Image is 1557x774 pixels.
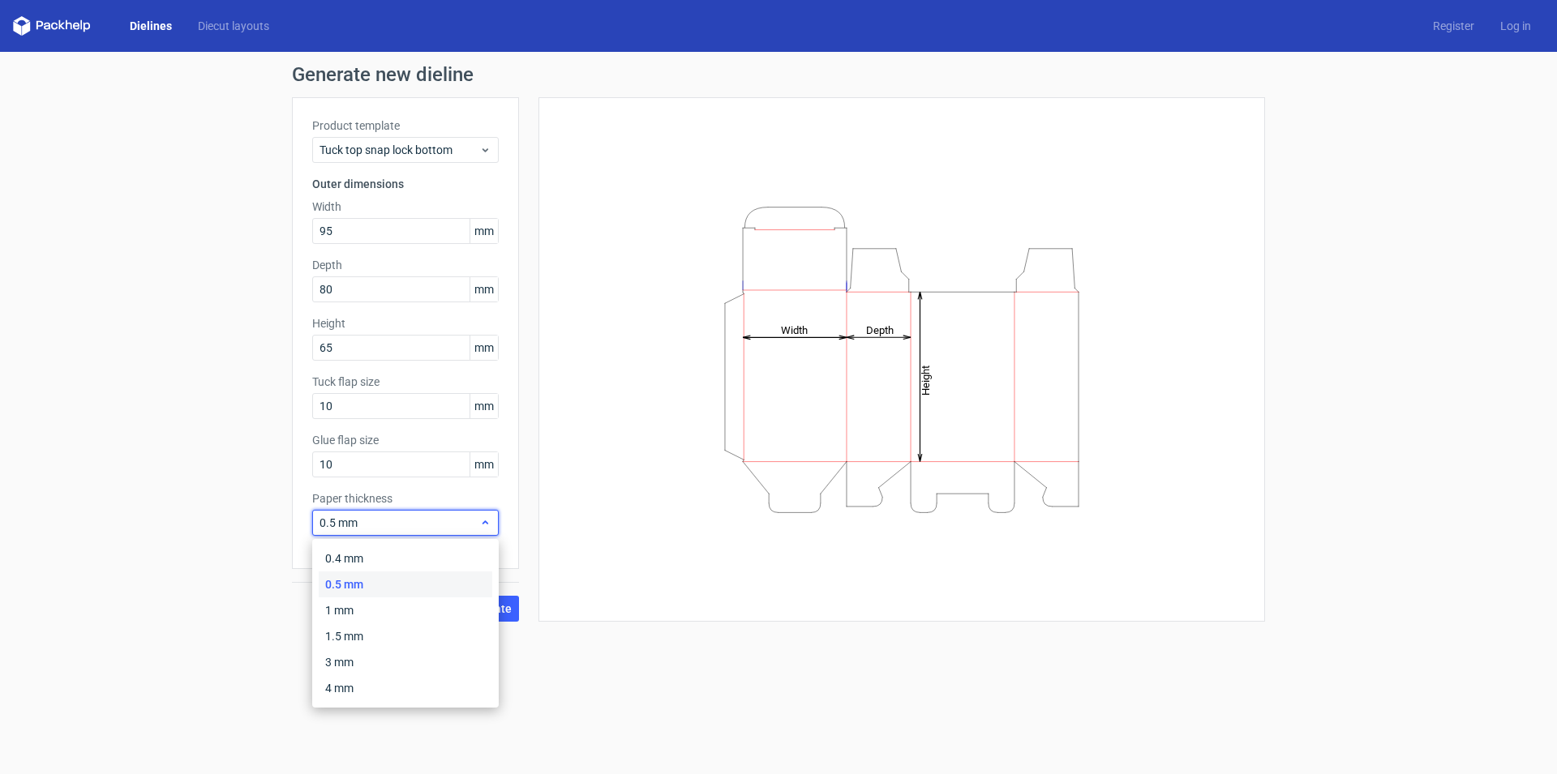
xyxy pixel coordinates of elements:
span: 0.5 mm [320,515,479,531]
div: 1.5 mm [319,623,492,649]
tspan: Height [920,365,932,395]
label: Tuck flap size [312,374,499,390]
a: Diecut layouts [185,18,282,34]
div: 4 mm [319,675,492,701]
span: mm [470,452,498,477]
a: Log in [1487,18,1544,34]
span: Tuck top snap lock bottom [320,142,479,158]
div: 3 mm [319,649,492,675]
label: Product template [312,118,499,134]
div: 0.4 mm [319,545,492,571]
div: 0.5 mm [319,571,492,597]
label: Depth [312,257,499,273]
label: Height [312,315,499,331]
h1: Generate new dieline [292,65,1265,84]
tspan: Width [781,323,808,336]
label: Paper thickness [312,490,499,507]
span: mm [470,219,498,243]
a: Dielines [117,18,185,34]
span: mm [470,394,498,418]
tspan: Depth [866,323,894,336]
a: Register [1420,18,1487,34]
div: 1 mm [319,597,492,623]
span: mm [470,277,498,301]
span: mm [470,336,498,360]
label: Width [312,199,499,215]
h3: Outer dimensions [312,176,499,192]
label: Glue flap size [312,432,499,448]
